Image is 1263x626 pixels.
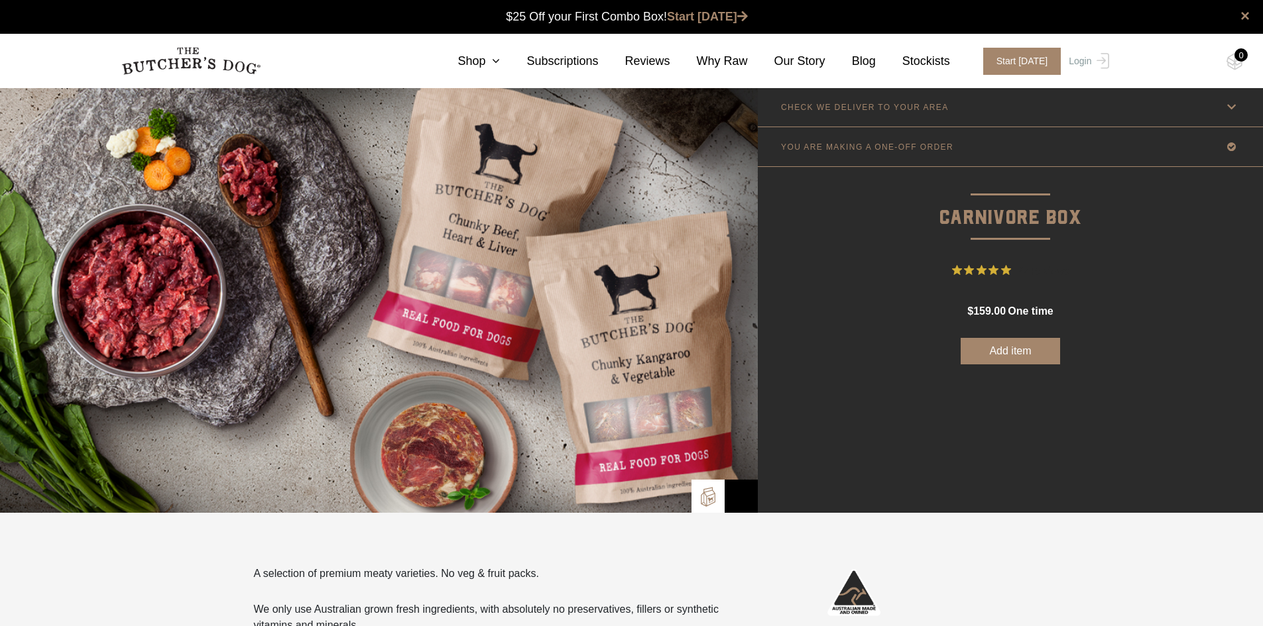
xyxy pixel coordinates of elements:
p: CHECK WE DELIVER TO YOUR AREA [781,103,949,112]
button: Add item [961,338,1060,364]
span: 27 Reviews [1016,260,1069,280]
a: Reviews [599,52,670,70]
a: Subscriptions [500,52,598,70]
a: Blog [825,52,876,70]
span: $ [967,305,973,317]
a: YOU ARE MAKING A ONE-OFF ORDER [758,127,1263,166]
span: 159.00 [973,305,1006,317]
img: Australian-Made_White.png [827,566,880,619]
a: Our Story [748,52,825,70]
a: Login [1065,48,1109,75]
a: Start [DATE] [970,48,1066,75]
a: Stockists [876,52,950,70]
span: one time [1008,305,1053,317]
a: Why Raw [670,52,748,70]
img: Bowl-Icon2.png [731,486,751,506]
span: Start [DATE] [983,48,1061,75]
button: Rated 4.9 out of 5 stars from 27 reviews. Jump to reviews. [952,260,1069,280]
p: Carnivore Box [758,167,1263,234]
img: TBD_Build-A-Box.png [698,487,718,507]
a: Start [DATE] [667,10,748,23]
a: CHECK WE DELIVER TO YOUR AREA [758,87,1263,127]
div: 0 [1234,48,1248,62]
a: Shop [431,52,500,70]
a: close [1240,8,1250,24]
img: TBD_Cart-Empty.png [1227,53,1243,70]
p: YOU ARE MAKING A ONE-OFF ORDER [781,142,953,152]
